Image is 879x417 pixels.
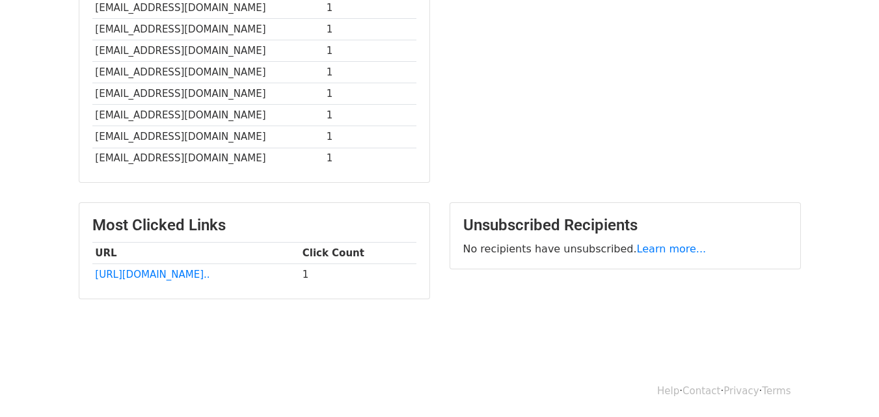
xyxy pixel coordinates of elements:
th: URL [92,243,299,264]
a: Contact [683,385,720,397]
td: 1 [323,40,416,62]
td: 1 [323,62,416,83]
iframe: Chat Widget [814,355,879,417]
a: Privacy [723,385,759,397]
h3: Most Clicked Links [92,216,416,235]
a: Learn more... [637,243,707,255]
a: Terms [762,385,791,397]
td: [EMAIL_ADDRESS][DOMAIN_NAME] [92,40,323,62]
td: [EMAIL_ADDRESS][DOMAIN_NAME] [92,105,323,126]
p: No recipients have unsubscribed. [463,242,787,256]
th: Click Count [299,243,416,264]
td: 1 [323,105,416,126]
td: [EMAIL_ADDRESS][DOMAIN_NAME] [92,62,323,83]
td: [EMAIL_ADDRESS][DOMAIN_NAME] [92,126,323,148]
td: 1 [323,126,416,148]
td: 1 [299,264,416,286]
td: 1 [323,18,416,40]
a: [URL][DOMAIN_NAME].. [95,269,210,280]
td: 1 [323,83,416,105]
a: Help [657,385,679,397]
td: [EMAIL_ADDRESS][DOMAIN_NAME] [92,18,323,40]
td: 1 [323,148,416,169]
td: [EMAIL_ADDRESS][DOMAIN_NAME] [92,148,323,169]
h3: Unsubscribed Recipients [463,216,787,235]
td: [EMAIL_ADDRESS][DOMAIN_NAME] [92,83,323,105]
